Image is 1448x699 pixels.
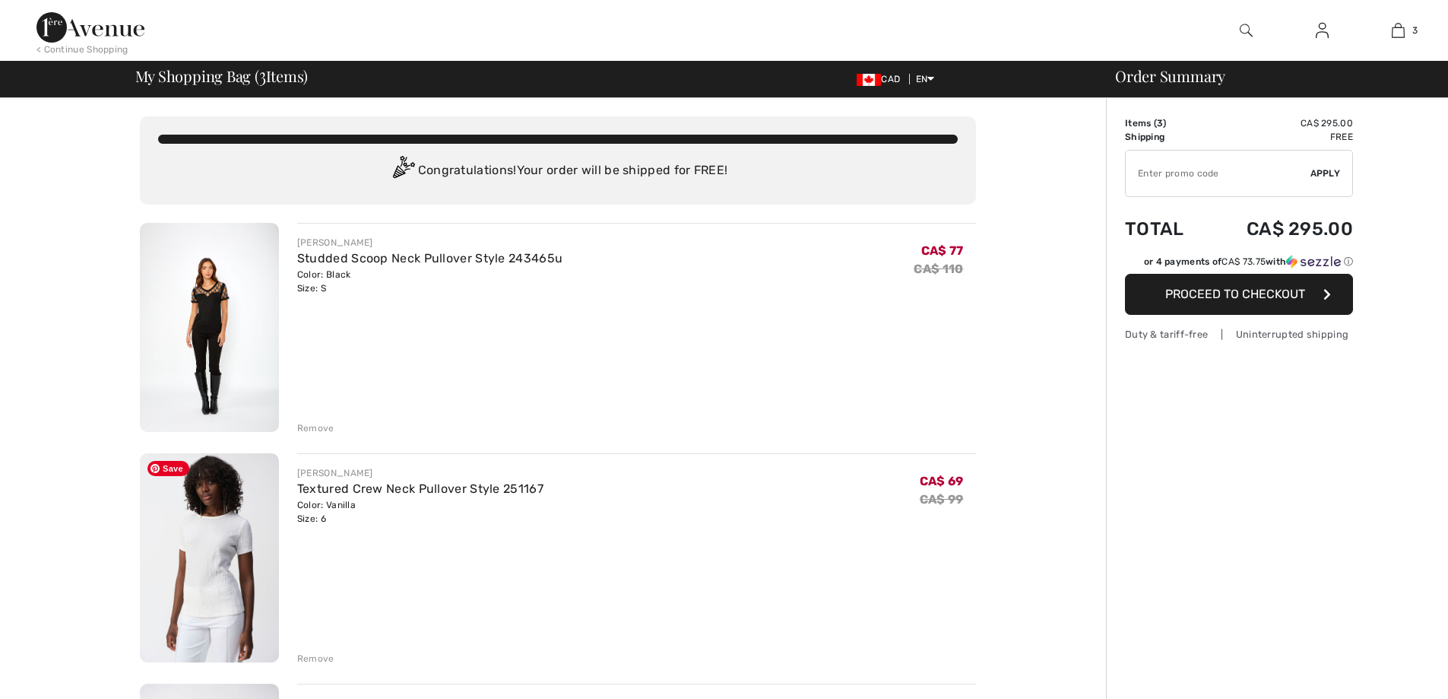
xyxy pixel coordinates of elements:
[1361,21,1435,40] a: 3
[297,498,543,526] div: Color: Vanilla Size: 6
[916,74,935,84] span: EN
[1125,116,1206,130] td: Items ( )
[297,481,543,496] a: Textured Crew Neck Pullover Style 251167
[1286,255,1341,268] img: Sezzle
[1125,203,1206,255] td: Total
[1125,274,1353,315] button: Proceed to Checkout
[1392,21,1405,40] img: My Bag
[857,74,906,84] span: CAD
[140,223,279,432] img: Studded Scoop Neck Pullover Style 243465u
[1144,255,1353,268] div: or 4 payments of with
[1165,287,1305,301] span: Proceed to Checkout
[1125,255,1353,274] div: or 4 payments ofCA$ 73.75withSezzle Click to learn more about Sezzle
[857,74,881,86] img: Canadian Dollar
[921,243,964,258] span: CA$ 77
[297,466,543,480] div: [PERSON_NAME]
[1125,130,1206,144] td: Shipping
[1206,130,1353,144] td: Free
[297,421,334,435] div: Remove
[1157,118,1163,129] span: 3
[297,251,562,265] a: Studded Scoop Neck Pullover Style 243465u
[1206,116,1353,130] td: CA$ 295.00
[388,156,418,186] img: Congratulation2.svg
[920,474,964,488] span: CA$ 69
[1125,327,1353,342] div: Duty & tariff-free | Uninterrupted shipping
[1240,21,1253,40] img: search the website
[297,236,562,249] div: [PERSON_NAME]
[920,492,964,507] s: CA$ 99
[297,652,334,666] div: Remove
[297,268,562,295] div: Color: Black Size: S
[1412,24,1418,37] span: 3
[1206,203,1353,255] td: CA$ 295.00
[36,12,144,43] img: 1ère Avenue
[135,68,309,84] span: My Shopping Bag ( Items)
[259,65,266,84] span: 3
[140,453,279,662] img: Textured Crew Neck Pullover Style 251167
[147,461,189,476] span: Save
[1097,68,1439,84] div: Order Summary
[1126,151,1310,196] input: Promo code
[914,262,963,276] s: CA$ 110
[158,156,958,186] div: Congratulations! Your order will be shipped for FREE!
[1316,21,1329,40] img: My Info
[1221,256,1266,267] span: CA$ 73.75
[36,43,128,56] div: < Continue Shopping
[1310,167,1341,180] span: Apply
[1304,21,1341,40] a: Sign In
